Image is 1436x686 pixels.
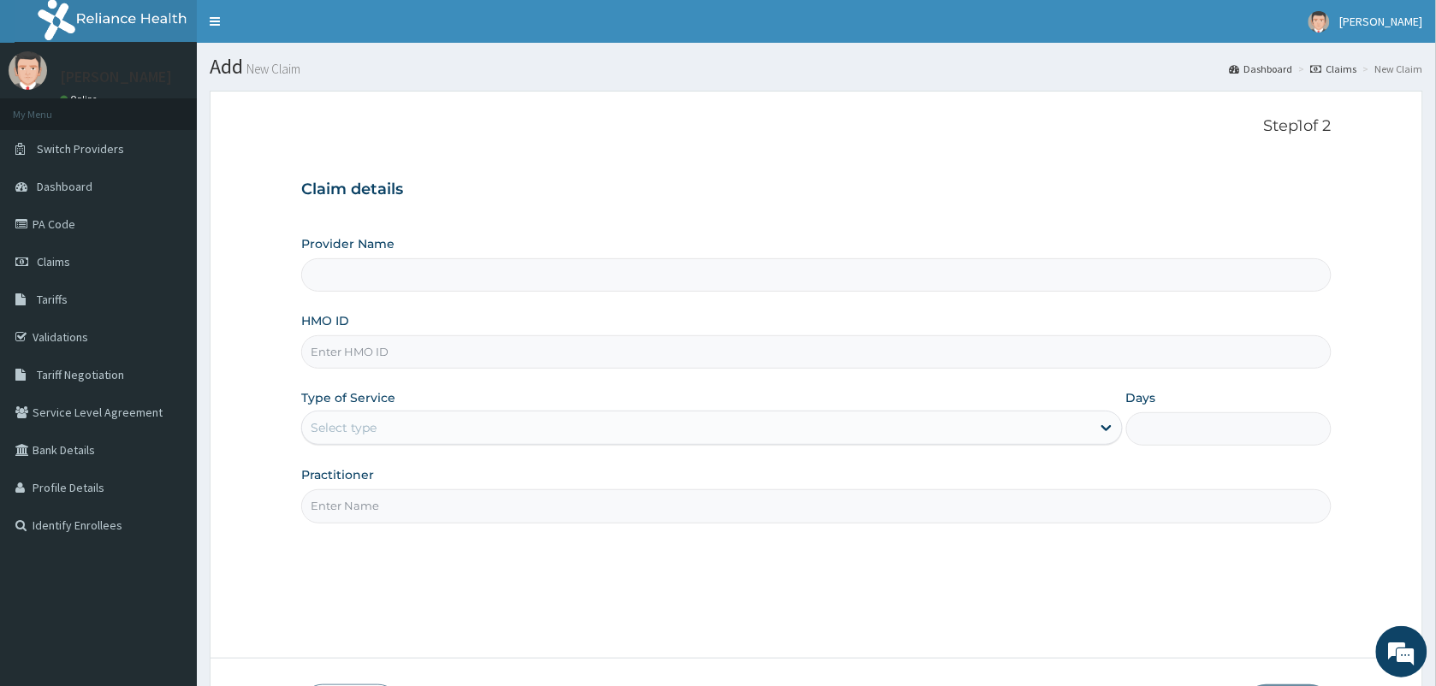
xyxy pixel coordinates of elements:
img: User Image [9,51,47,90]
div: Select type [311,419,377,436]
label: HMO ID [301,312,349,329]
label: Type of Service [301,389,395,406]
h1: Add [210,56,1423,78]
img: User Image [1308,11,1330,33]
a: Claims [1311,62,1357,76]
p: [PERSON_NAME] [60,69,172,85]
input: Enter Name [301,489,1332,523]
li: New Claim [1359,62,1423,76]
span: Tariff Negotiation [37,367,124,382]
label: Days [1126,389,1156,406]
span: Claims [37,254,70,269]
span: Switch Providers [37,141,124,157]
p: Step 1 of 2 [301,117,1332,136]
small: New Claim [243,62,300,75]
a: Online [60,93,101,105]
h3: Claim details [301,180,1332,199]
span: Dashboard [37,179,92,194]
a: Dashboard [1230,62,1293,76]
span: Tariffs [37,292,68,307]
span: [PERSON_NAME] [1340,14,1423,29]
input: Enter HMO ID [301,335,1332,369]
label: Provider Name [301,235,395,252]
label: Practitioner [301,466,374,483]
